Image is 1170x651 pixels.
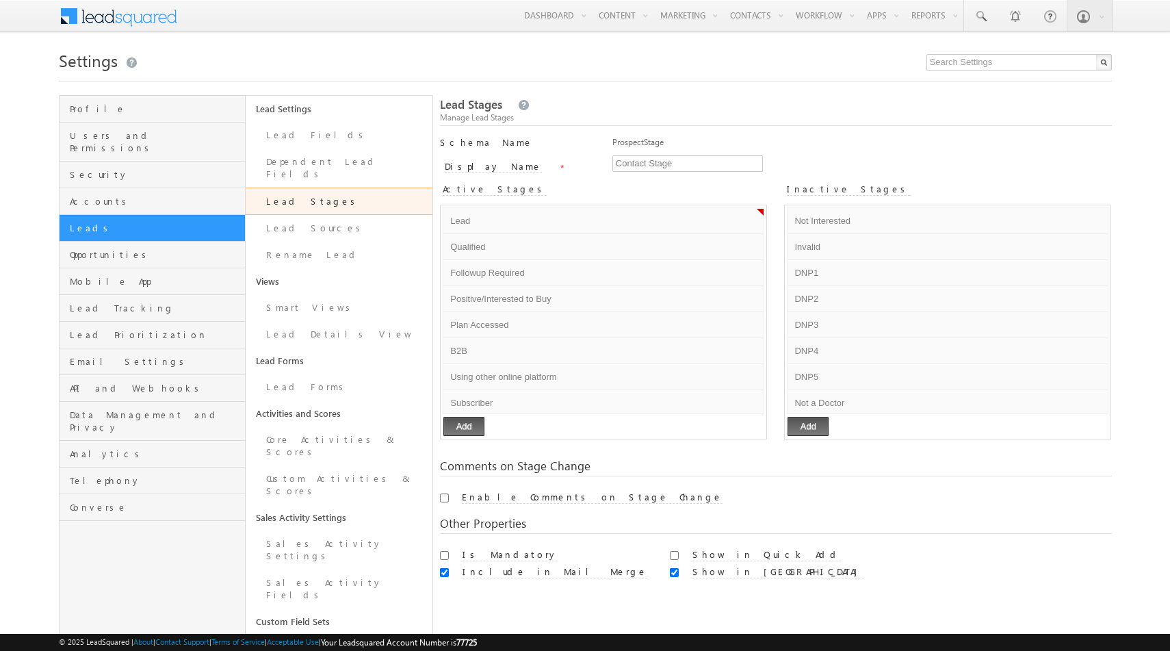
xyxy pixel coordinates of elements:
[462,491,723,504] label: Enable Comments on Stage Change
[267,637,319,646] a: Acceptable Use
[246,149,432,188] a: Dependent Lead Fields
[60,348,246,375] a: Email Settings
[456,637,477,648] span: 77725
[926,54,1112,71] input: Search Settings
[60,468,246,494] a: Telephony
[70,168,242,181] span: Security
[60,188,246,215] a: Accounts
[60,96,246,123] a: Profile
[60,242,246,268] a: Opportunities
[246,188,432,215] a: Lead Stages
[60,295,246,322] a: Lead Tracking
[246,400,432,426] a: Activities and Scores
[70,474,242,487] span: Telephony
[60,402,246,441] a: Data Management and Privacy
[60,494,246,521] a: Converse
[246,465,432,505] a: Custom Activities & Scores
[246,570,432,609] a: Sales Activity Fields
[440,460,1111,476] div: Comments on Stage Change
[612,136,1112,155] div: ProspectStage
[246,374,432,400] a: Lead Forms
[70,195,242,207] span: Accounts
[445,160,542,173] label: Display Name
[59,49,118,71] span: Settings
[70,248,242,261] span: Opportunities
[246,531,432,570] a: Sales Activity Settings
[246,321,432,348] a: Lead Details View
[133,637,153,646] a: About
[440,136,595,155] div: Schema Name
[463,548,558,561] label: Is Mandatory
[246,294,432,321] a: Smart Views
[692,548,841,561] label: Show in Quick Add
[155,637,209,646] a: Contact Support
[60,322,246,348] a: Lead Prioritization
[246,268,432,294] a: Views
[70,409,242,433] span: Data Management and Privacy
[60,215,246,242] a: Leads
[788,417,829,436] button: Add
[70,382,242,394] span: API and Webhooks
[463,565,647,578] label: Include in Mail Merge
[246,609,432,635] a: Custom Field Sets
[246,215,432,242] a: Lead Sources
[60,123,246,162] a: Users and Permissions
[70,275,242,288] span: Mobile App
[60,375,246,402] a: API and Webhooks
[70,329,242,341] span: Lead Prioritization
[70,129,242,154] span: Users and Permissions
[692,565,864,578] label: Show in [GEOGRAPHIC_DATA]
[246,242,432,268] a: Rename Lead
[70,501,242,513] span: Converse
[246,426,432,465] a: Core Activities & Scores
[440,518,1111,534] div: Other Properties
[70,355,242,368] span: Email Settings
[787,183,910,196] label: Inactive Stages
[443,417,484,436] button: Add
[440,97,502,112] span: Lead Stages
[440,112,1111,124] div: Manage Lead Stages
[246,96,432,122] a: Lead Settings
[246,122,432,149] a: Lead Fields
[60,268,246,295] a: Mobile App
[321,637,477,648] span: Your Leadsquared Account Number is
[443,183,547,196] label: Active Stages
[246,348,432,374] a: Lead Forms
[70,302,242,314] span: Lead Tracking
[211,637,265,646] a: Terms of Service
[60,441,246,468] a: Analytics
[70,222,242,234] span: Leads
[60,162,246,188] a: Security
[70,448,242,460] span: Analytics
[59,636,477,649] span: © 2025 LeadSquared | | | | |
[246,505,432,531] a: Sales Activity Settings
[70,103,242,115] span: Profile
